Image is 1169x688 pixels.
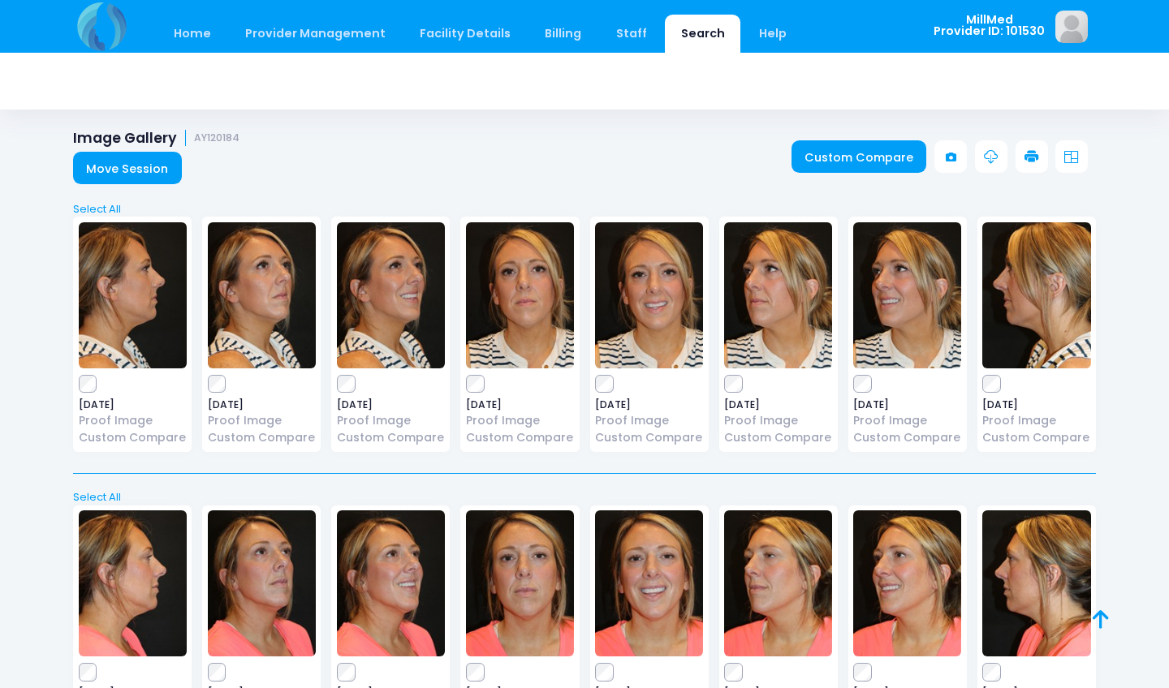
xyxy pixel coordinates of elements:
[595,412,703,429] a: Proof Image
[466,222,574,368] img: image
[724,412,832,429] a: Proof Image
[724,429,832,446] a: Custom Compare
[982,412,1090,429] a: Proof Image
[744,15,803,53] a: Help
[724,400,832,410] span: [DATE]
[337,412,445,429] a: Proof Image
[466,400,574,410] span: [DATE]
[79,400,187,410] span: [DATE]
[724,510,832,656] img: image
[529,15,597,53] a: Billing
[404,15,527,53] a: Facility Details
[982,400,1090,410] span: [DATE]
[600,15,662,53] a: Staff
[853,400,961,410] span: [DATE]
[934,14,1045,37] span: MillMed Provider ID: 101530
[79,412,187,429] a: Proof Image
[982,222,1090,368] img: image
[229,15,401,53] a: Provider Management
[1055,11,1088,43] img: image
[337,510,445,656] img: image
[68,201,1102,217] a: Select All
[853,429,961,446] a: Custom Compare
[73,130,239,147] h1: Image Gallery
[79,222,187,368] img: image
[853,222,961,368] img: image
[466,510,574,656] img: image
[665,15,740,53] a: Search
[208,222,316,368] img: image
[157,15,226,53] a: Home
[595,222,703,368] img: image
[595,400,703,410] span: [DATE]
[337,429,445,446] a: Custom Compare
[982,510,1090,656] img: image
[79,429,187,446] a: Custom Compare
[208,400,316,410] span: [DATE]
[194,132,239,144] small: AY120184
[68,489,1102,505] a: Select All
[208,510,316,656] img: image
[724,222,832,368] img: image
[853,510,961,656] img: image
[595,429,703,446] a: Custom Compare
[466,412,574,429] a: Proof Image
[73,152,182,184] a: Move Session
[595,510,703,656] img: image
[466,429,574,446] a: Custom Compare
[208,412,316,429] a: Proof Image
[337,400,445,410] span: [DATE]
[853,412,961,429] a: Proof Image
[792,140,927,173] a: Custom Compare
[337,222,445,368] img: image
[208,429,316,446] a: Custom Compare
[79,510,187,656] img: image
[982,429,1090,446] a: Custom Compare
